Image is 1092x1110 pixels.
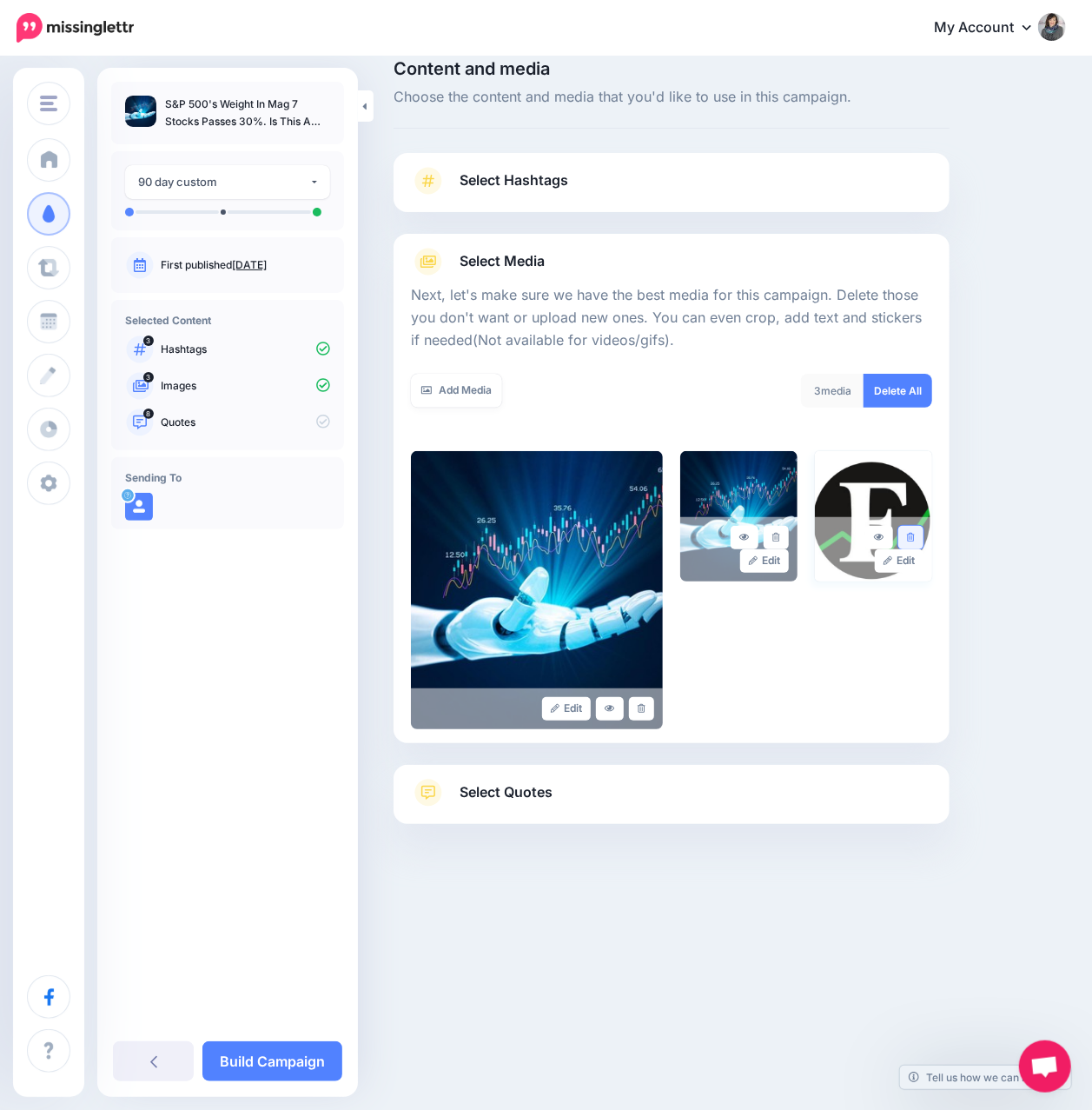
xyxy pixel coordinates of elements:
[411,284,932,352] p: Next, let's make sure we have the best media for this campaign. Delete those you don't want or up...
[17,13,134,43] img: Missinglettr
[232,258,267,271] a: [DATE]
[161,342,330,357] p: Hashtags
[740,549,790,573] a: Edit
[40,96,57,111] img: menu.png
[460,781,553,804] span: Select Quotes
[460,249,545,273] span: Select Media
[138,172,309,192] div: 90 day custom
[143,336,154,346] span: 3
[1019,1040,1071,1093] a: Open chat
[411,276,932,729] div: Select Media
[411,374,502,408] a: Add Media
[411,167,932,212] a: Select Hashtags
[125,471,330,484] h4: Sending To
[680,451,797,582] img: cbc26db4101d7dbca40ccfd3cd805132_large.jpg
[125,165,330,199] button: 90 day custom
[394,86,950,109] span: Choose the content and media that you'd like to use in this campaign.
[864,374,932,408] a: Delete All
[125,493,153,521] img: user_default_image.png
[411,779,932,824] a: Select Quotes
[875,549,924,573] a: Edit
[411,248,932,276] a: Select Media
[143,372,154,382] span: 3
[411,451,663,729] img: d6fa11dafaa71a614e9a798a3d5b0616_large.jpg
[161,415,330,430] p: Quotes
[801,374,864,408] div: media
[394,60,950,77] span: Content and media
[143,409,154,419] span: 8
[161,378,330,394] p: Images
[165,96,330,130] p: S&P 500's Weight In Mag 7 Stocks Passes 30%. Is This A Diversification Risk?
[125,96,156,127] img: d6fa11dafaa71a614e9a798a3d5b0616_thumb.jpg
[542,697,592,721] a: Edit
[917,7,1066,50] a: My Account
[814,384,821,397] span: 3
[900,1066,1071,1089] a: Tell us how we can improve
[815,451,932,582] img: 213b9e5d7f8568c978763d3f00f17686_large.jpg
[460,169,568,192] span: Select Hashtags
[161,257,330,273] p: First published
[125,314,330,327] h4: Selected Content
